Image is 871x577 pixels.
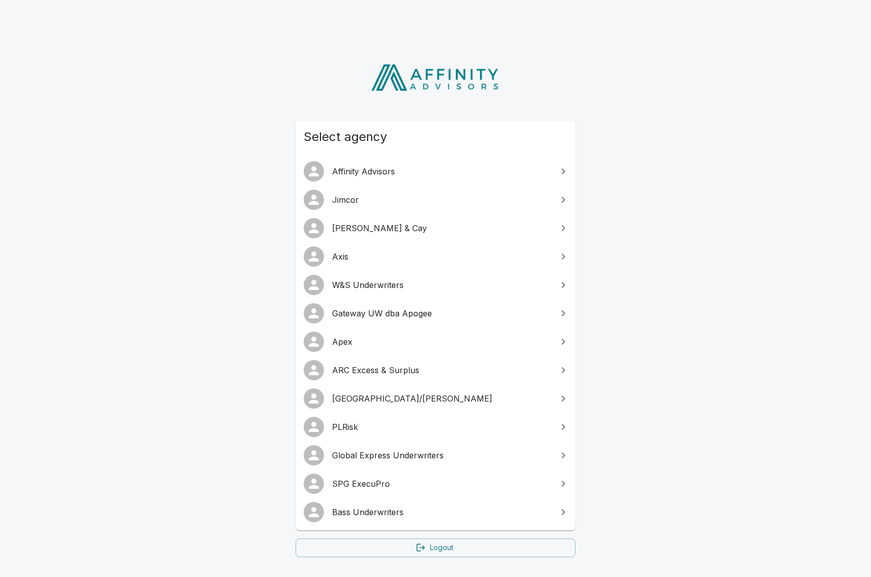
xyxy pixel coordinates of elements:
a: Jimcor [296,186,575,214]
a: [GEOGRAPHIC_DATA]/[PERSON_NAME] [296,384,575,413]
span: [GEOGRAPHIC_DATA]/[PERSON_NAME] [332,392,551,405]
a: Bass Underwriters [296,498,575,526]
span: Affinity Advisors [332,165,551,177]
span: SPG ExecuPro [332,478,551,490]
a: [PERSON_NAME] & Cay [296,214,575,242]
span: Apex [332,336,551,348]
span: Bass Underwriters [332,506,551,518]
img: Affinity Advisors Logo [363,61,509,94]
span: Jimcor [332,194,551,206]
span: PLRisk [332,421,551,433]
a: Affinity Advisors [296,157,575,186]
span: ARC Excess & Surplus [332,364,551,376]
span: Gateway UW dba Apogee [332,307,551,319]
a: ARC Excess & Surplus [296,356,575,384]
span: Axis [332,250,551,263]
a: W&S Underwriters [296,271,575,299]
a: Logout [296,538,575,557]
a: PLRisk [296,413,575,441]
a: Apex [296,328,575,356]
a: SPG ExecuPro [296,470,575,498]
a: Global Express Underwriters [296,441,575,470]
a: Gateway UW dba Apogee [296,299,575,328]
span: Global Express Underwriters [332,449,551,461]
a: Axis [296,242,575,271]
span: [PERSON_NAME] & Cay [332,222,551,234]
span: W&S Underwriters [332,279,551,291]
span: Select agency [304,129,567,145]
